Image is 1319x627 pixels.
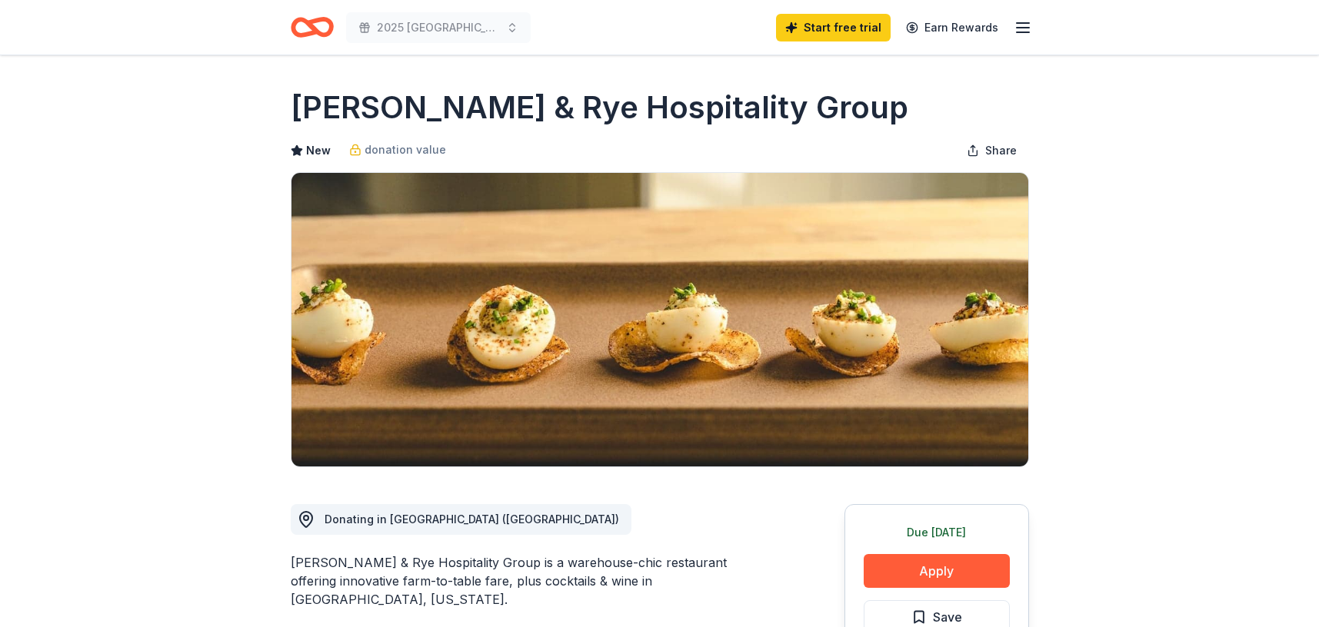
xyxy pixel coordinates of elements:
[897,14,1008,41] a: Earn Rewards
[776,14,891,41] a: Start free trial
[864,554,1010,588] button: Apply
[864,523,1010,542] div: Due [DATE]
[291,173,1028,466] img: Image for Emmer & Rye Hospitality Group
[325,513,619,526] span: Donating in [GEOGRAPHIC_DATA] ([GEOGRAPHIC_DATA])
[377,18,500,37] span: 2025 [GEOGRAPHIC_DATA] Band Marchathon
[985,141,1017,160] span: Share
[365,141,446,159] span: donation value
[933,607,962,627] span: Save
[349,141,446,159] a: donation value
[306,141,331,160] span: New
[291,86,908,129] h1: [PERSON_NAME] & Rye Hospitality Group
[954,135,1029,166] button: Share
[291,553,771,609] div: [PERSON_NAME] & Rye Hospitality Group is a warehouse-chic restaurant offering innovative farm-to-...
[346,12,531,43] button: 2025 [GEOGRAPHIC_DATA] Band Marchathon
[291,9,334,45] a: Home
